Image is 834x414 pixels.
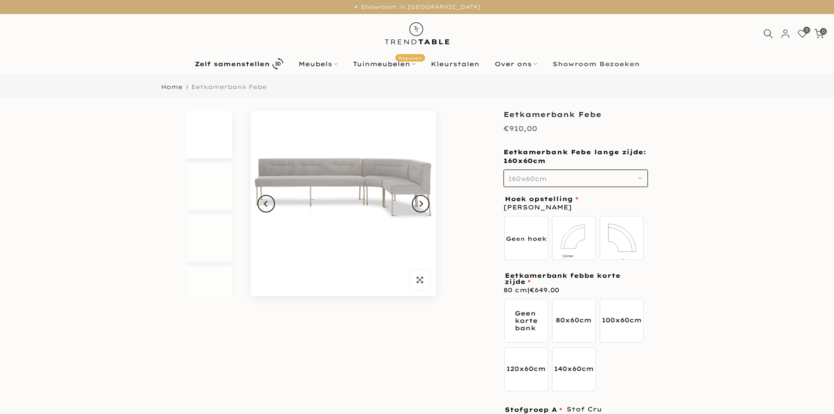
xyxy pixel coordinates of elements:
[820,28,827,35] span: 0
[545,59,647,69] a: Showroom Bezoeken
[798,29,807,39] a: 0
[505,272,644,285] span: Eetkamerbank febbe korte zijde
[505,407,562,413] span: Stofgroep A
[345,59,423,69] a: TuinmeubelenPopulair
[503,157,545,166] span: 160x60cm
[11,2,823,12] p: ✔ Showroom in [GEOGRAPHIC_DATA]
[503,148,646,165] span: Eetkamerbank Febe lange zijde:
[423,59,487,69] a: Kleurstalen
[503,122,537,135] div: €910,00
[291,59,345,69] a: Meubels
[508,175,547,183] span: 160x60cm
[195,61,270,67] b: Zelf samenstellen
[530,286,559,294] span: €649.00
[395,54,425,61] span: Populair
[803,27,810,33] span: 0
[191,83,267,90] span: Eetkamerbank Febe
[503,170,648,187] button: 160x60cm
[161,84,183,90] a: Home
[527,286,559,294] span: |
[257,195,275,212] button: Previous
[412,195,429,212] button: Next
[503,285,559,296] span: 80 cm
[505,196,578,202] span: Hoek opstelling
[487,59,545,69] a: Over ons
[503,111,648,118] h1: Eetkamerbank Febe
[379,14,455,53] img: trend-table
[814,29,824,39] a: 0
[552,61,640,67] b: Showroom Bezoeken
[187,56,291,71] a: Zelf samenstellen
[503,202,572,213] span: [PERSON_NAME]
